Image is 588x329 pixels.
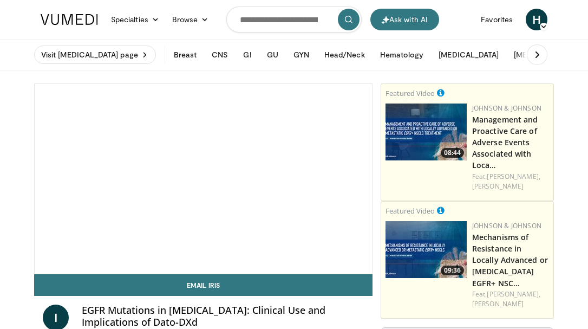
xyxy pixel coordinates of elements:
span: 08:44 [441,148,464,158]
a: Mechanisms of Resistance in Locally Advanced or [MEDICAL_DATA] EGFR+ NSC… [472,232,548,288]
a: [PERSON_NAME], [487,172,540,181]
button: GI [237,44,258,66]
button: [MEDICAL_DATA] [432,44,505,66]
a: [PERSON_NAME] [472,299,524,308]
small: Featured Video [386,88,435,98]
video-js: Video Player [35,84,372,274]
small: Featured Video [386,206,435,216]
button: Head/Neck [318,44,371,66]
a: [PERSON_NAME] [472,182,524,191]
a: Browse [166,9,215,30]
a: Management and Proactive Care of Adverse Events Associated with Loca… [472,114,538,170]
button: [MEDICAL_DATA] [507,44,580,66]
button: Ask with AI [370,9,439,30]
a: Favorites [474,9,519,30]
img: VuMedi Logo [41,14,98,25]
div: Feat. [472,172,549,191]
button: GYN [287,44,316,66]
img: da83c334-4152-4ba6-9247-1d012afa50e5.jpeg.150x105_q85_crop-smart_upscale.jpg [386,104,467,160]
button: CNS [205,44,234,66]
a: Email Iris [34,274,373,296]
h4: EGFR Mutations in [MEDICAL_DATA]: Clinical Use and Implications of Dato-DXd [82,305,364,328]
button: Hematology [374,44,430,66]
a: Johnson & Johnson [472,221,541,230]
a: H [526,9,547,30]
input: Search topics, interventions [226,7,362,33]
a: 08:44 [386,104,467,160]
a: Johnson & Johnson [472,104,541,113]
a: Visit [MEDICAL_DATA] page [34,46,156,64]
span: 09:36 [441,266,464,275]
a: [PERSON_NAME], [487,289,540,299]
a: Specialties [104,9,166,30]
div: Feat. [472,289,549,309]
a: 09:36 [386,221,467,278]
img: 84252362-9178-4a34-866d-0e9c845de9ea.jpeg.150x105_q85_crop-smart_upscale.jpg [386,221,467,278]
button: GU [260,44,285,66]
button: Breast [167,44,203,66]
